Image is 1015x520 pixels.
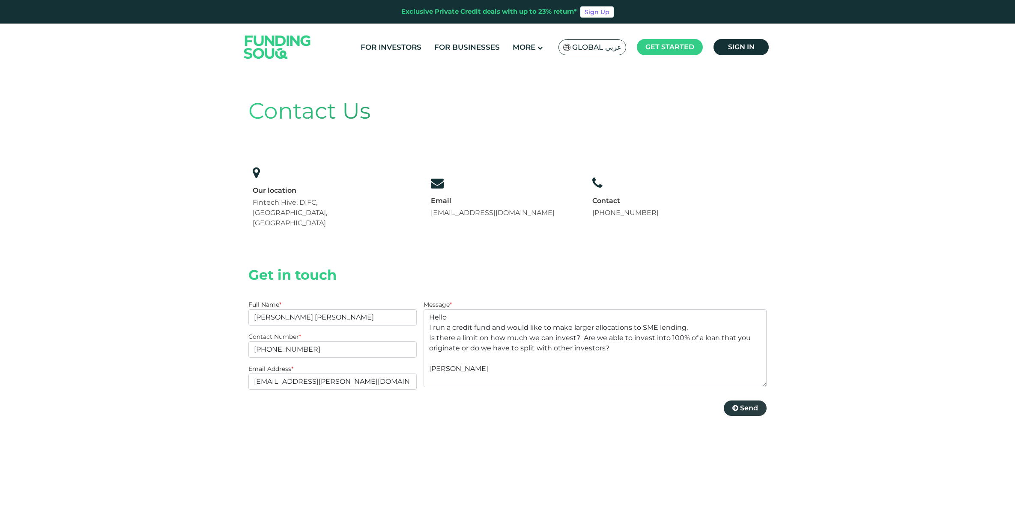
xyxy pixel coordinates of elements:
div: Contact Us [248,94,767,128]
button: Send [724,400,767,416]
label: Email Address [248,365,293,373]
span: Get started [645,43,694,51]
a: Sign Up [580,6,614,18]
label: Full Name [248,301,281,308]
div: Email [431,196,555,206]
a: [EMAIL_ADDRESS][DOMAIN_NAME] [431,209,555,217]
a: [PHONE_NUMBER] [592,209,659,217]
span: Send [740,404,758,412]
span: Global عربي [572,42,621,52]
span: Sign in [728,43,755,51]
span: More [513,43,535,51]
a: Sign in [713,39,769,55]
div: Our location [253,186,393,195]
div: Exclusive Private Credit deals with up to 23% return* [401,7,577,17]
div: Contact [592,196,659,206]
span: Fintech Hive, DIFC, [GEOGRAPHIC_DATA], [GEOGRAPHIC_DATA] [253,198,327,227]
iframe: reCAPTCHA [424,394,554,427]
textarea: Hello I run a credit fund and would like to make larger allocations to SME lending. Is there a li... [424,309,767,387]
img: Logo [236,25,319,69]
img: SA Flag [563,44,571,51]
label: Message [424,301,452,308]
a: For Investors [358,40,424,54]
label: Contact Number [248,333,301,341]
a: For Businesses [432,40,502,54]
h2: Get in touch [248,267,767,283]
